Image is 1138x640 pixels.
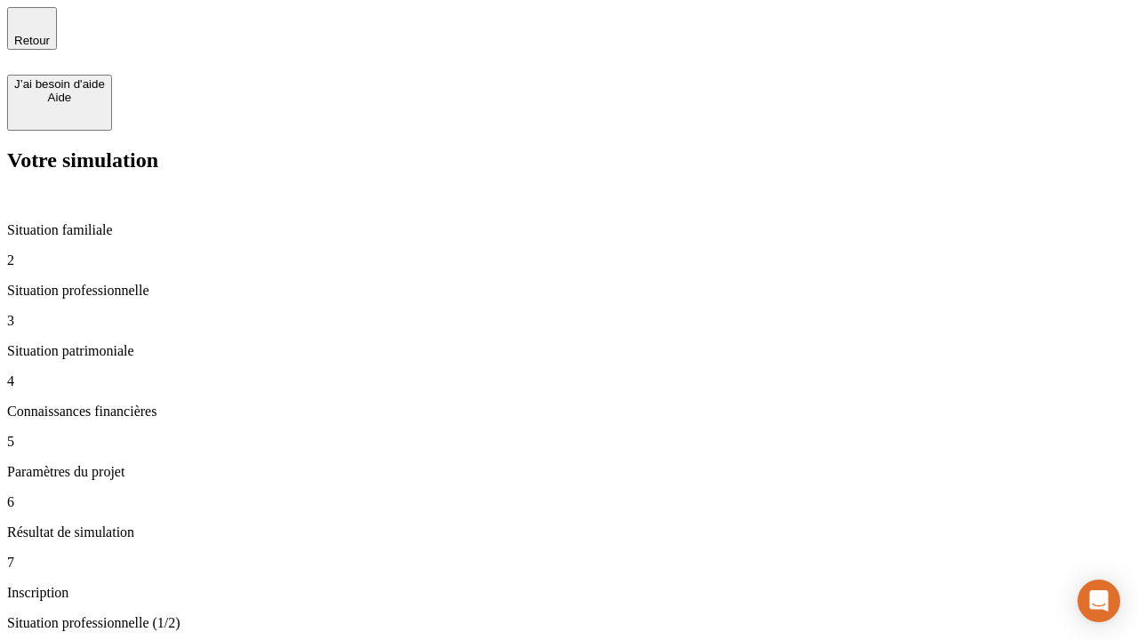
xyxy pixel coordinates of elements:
p: 3 [7,313,1131,329]
button: J’ai besoin d'aideAide [7,75,112,131]
p: Inscription [7,585,1131,601]
span: Retour [14,34,50,47]
button: Retour [7,7,57,50]
div: Open Intercom Messenger [1078,580,1120,622]
p: Résultat de simulation [7,524,1131,540]
p: Paramètres du projet [7,464,1131,480]
div: Aide [14,91,105,104]
p: 4 [7,373,1131,389]
div: J’ai besoin d'aide [14,77,105,91]
h2: Votre simulation [7,148,1131,172]
p: 2 [7,252,1131,268]
p: 6 [7,494,1131,510]
p: 7 [7,555,1131,571]
p: Situation professionnelle [7,283,1131,299]
p: Situation professionnelle (1/2) [7,615,1131,631]
p: Situation patrimoniale [7,343,1131,359]
p: Connaissances financières [7,404,1131,420]
p: Situation familiale [7,222,1131,238]
p: 5 [7,434,1131,450]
